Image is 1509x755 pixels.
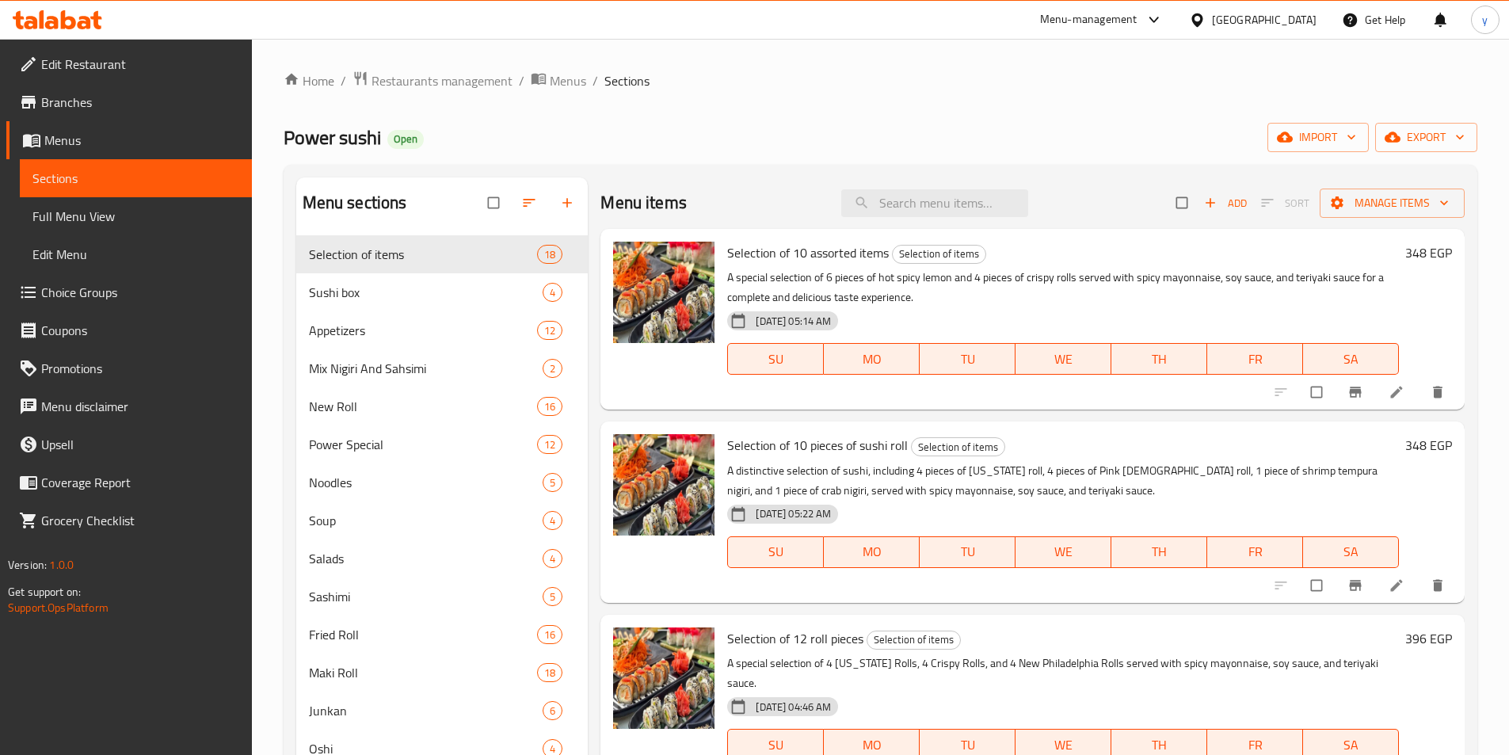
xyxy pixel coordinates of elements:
button: Add [1200,191,1251,215]
button: Branch-specific-item [1338,375,1376,410]
img: Selection of 10 pieces of sushi roll [613,434,714,536]
div: Soup [309,511,543,530]
button: delete [1420,375,1458,410]
span: SU [734,348,817,371]
a: Branches [6,83,252,121]
div: Mix Nigiri And Sahsimi [309,359,543,378]
div: Open [387,130,424,149]
div: Power Special12 [296,425,589,463]
span: y [1482,11,1488,29]
span: Sections [604,71,650,90]
span: 18 [538,665,562,681]
a: Coverage Report [6,463,252,501]
span: Selection of items [912,438,1004,456]
span: Select section [1167,188,1200,218]
a: Edit Restaurant [6,45,252,83]
a: Edit menu item [1389,384,1408,400]
span: 5 [543,475,562,490]
div: items [543,359,562,378]
div: Selection of items [892,245,986,264]
div: Salads4 [296,540,589,578]
h6: 348 EGP [1405,242,1452,264]
span: Grocery Checklist [41,511,239,530]
span: Version: [8,555,47,575]
button: SU [727,343,824,375]
button: TU [920,343,1016,375]
span: Power Special [309,435,538,454]
div: items [543,549,562,568]
span: Junkan [309,701,543,720]
span: [DATE] 04:46 AM [749,700,837,715]
li: / [341,71,346,90]
a: Sections [20,159,252,197]
span: SA [1309,540,1393,563]
span: 12 [538,323,562,338]
span: 4 [543,551,562,566]
img: Selection of 12 roll pieces [613,627,714,729]
span: Branches [41,93,239,112]
h2: Menu items [600,191,687,215]
span: Selection of 10 pieces of sushi roll [727,433,908,457]
div: Soup4 [296,501,589,540]
span: Noodles [309,473,543,492]
span: Select all sections [478,188,512,218]
span: Edit Restaurant [41,55,239,74]
h2: Menu sections [303,191,407,215]
button: TH [1111,343,1207,375]
a: Home [284,71,334,90]
a: Edit menu item [1389,578,1408,593]
button: delete [1420,568,1458,603]
div: items [537,321,562,340]
button: export [1375,123,1477,152]
span: Salads [309,549,543,568]
span: 4 [543,513,562,528]
span: Menus [550,71,586,90]
span: Manage items [1332,193,1452,213]
button: WE [1016,343,1111,375]
div: items [537,245,562,264]
div: Menu-management [1040,10,1137,29]
span: SA [1309,348,1393,371]
div: items [543,587,562,606]
span: 2 [543,361,562,376]
span: Full Menu View [32,207,239,226]
span: TU [926,348,1009,371]
span: Open [387,132,424,146]
button: FR [1207,536,1303,568]
a: Coupons [6,311,252,349]
span: 1.0.0 [49,555,74,575]
div: [GEOGRAPHIC_DATA] [1212,11,1317,29]
a: Promotions [6,349,252,387]
a: Menus [6,121,252,159]
img: Selection of 10 assorted items [613,242,714,343]
div: Junkan6 [296,692,589,730]
button: WE [1016,536,1111,568]
a: Full Menu View [20,197,252,235]
span: FR [1214,348,1297,371]
p: A distinctive selection of sushi, including 4 pieces of [US_STATE] roll, 4 pieces of Pink [DEMOGR... [727,461,1399,501]
span: TH [1118,540,1201,563]
a: Support.OpsPlatform [8,597,109,618]
span: Select to update [1301,570,1335,601]
span: Fried Roll [309,625,538,644]
span: export [1388,128,1465,147]
span: Edit Menu [32,245,239,264]
span: Select to update [1301,377,1335,407]
button: TU [920,536,1016,568]
span: Sashimi [309,587,543,606]
button: Add section [550,185,588,220]
span: Upsell [41,435,239,454]
input: search [841,189,1028,217]
div: Selection of items [911,437,1005,456]
span: 5 [543,589,562,604]
span: Sushi box [309,283,543,302]
a: Menus [531,71,586,91]
a: Upsell [6,425,252,463]
span: Selection of items [309,245,538,264]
